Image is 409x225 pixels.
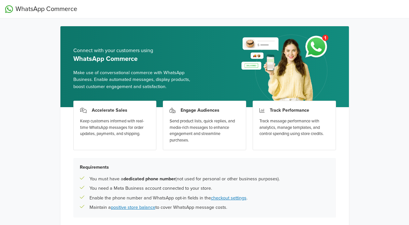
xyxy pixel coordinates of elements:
[89,185,212,192] p: You need a Meta Business account connected to your store.
[123,176,175,182] b: dedicated phone number
[73,69,200,90] span: Make use of conversational commerce with WhatsApp Business. Enable automated messages, display pr...
[111,205,155,210] a: positive store balance
[236,31,336,107] img: whatsapp_setup_banner
[80,164,330,170] h5: Requirements
[73,55,200,63] h5: WhatsApp Commerce
[181,107,219,113] h3: Engage Audiences
[170,118,239,143] div: Send product lists, quick replies, and media-rich messages to enhance engagement and streamline p...
[211,195,246,201] a: checkout settings
[5,5,13,13] img: WhatsApp
[89,195,247,202] p: Enable the phone number and WhatsApp opt-in fields in the .
[16,4,77,14] span: WhatsApp Commerce
[259,118,329,137] div: Track message performance with analytics, manage templates, and control spending using store cred...
[92,107,127,113] h3: Accelerate Sales
[270,107,309,113] h3: Track Performance
[73,48,200,54] h5: Connect with your customers using
[89,204,227,211] p: Maintain a to cover WhatsApp message costs.
[80,118,150,137] div: Keep customers informed with real-time WhatsApp messages for order updates, payments, and shipping.
[89,175,280,183] p: You must have a (not used for personal or other business purposes).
